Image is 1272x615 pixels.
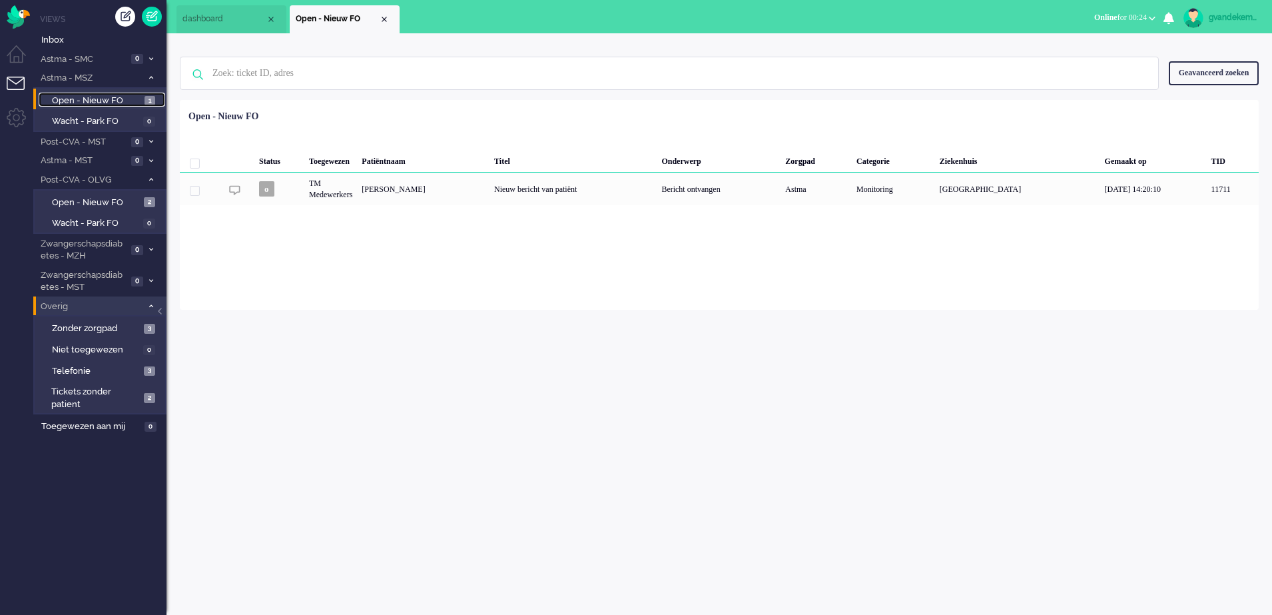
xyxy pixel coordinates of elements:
span: Open - Nieuw FO [52,197,141,209]
span: 3 [144,366,155,376]
li: Dashboard menu [7,45,37,75]
a: Open - Nieuw FO 2 [39,195,165,209]
span: Overig [39,301,142,313]
span: 1 [145,96,155,106]
span: Wacht - Park FO [52,217,140,230]
span: Open - Nieuw FO [52,95,141,107]
div: Onderwerp [657,146,781,173]
img: flow_omnibird.svg [7,5,30,29]
div: Astma [781,173,852,205]
span: Inbox [41,34,166,47]
a: Toegewezen aan mij 0 [39,418,166,433]
li: Admin menu [7,108,37,138]
span: Tickets zonder patient [51,386,140,410]
span: Niet toegewezen [52,344,140,356]
li: View [290,5,400,33]
div: [DATE] 14:20:10 [1100,173,1207,205]
div: 11711 [1207,173,1259,205]
span: Zwangerschapsdiabetes - MZH [39,238,127,263]
img: avatar [1183,8,1203,28]
span: 0 [131,277,143,287]
span: Open - Nieuw FO [296,13,379,25]
div: Ziekenhuis [935,146,1100,173]
div: Titel [489,146,657,173]
div: Geavanceerd zoeken [1169,61,1259,85]
div: gvandekempe [1209,11,1259,24]
div: Zorgpad [781,146,852,173]
input: Zoek: ticket ID, adres [202,57,1140,89]
div: TM Medewerkers [304,173,357,205]
li: Tickets menu [7,77,37,107]
a: Tickets zonder patient 2 [39,384,165,410]
span: Astma - MST [39,155,127,167]
span: dashboard [182,13,266,25]
span: 2 [144,197,155,207]
span: 0 [143,117,155,127]
div: Monitoring [852,173,935,205]
div: Patiëntnaam [357,146,489,173]
span: for 00:24 [1094,13,1147,22]
span: o [259,181,274,197]
div: Open - Nieuw FO [188,110,258,123]
span: Online [1094,13,1117,22]
div: Bericht ontvangen [657,173,781,205]
span: 2 [144,393,155,403]
a: Telefonie 3 [39,363,165,378]
span: Post-CVA - MST [39,136,127,149]
a: Niet toegewezen 0 [39,342,165,356]
span: 0 [131,137,143,147]
img: ic-search-icon.svg [180,57,215,92]
div: Close tab [379,14,390,25]
a: Inbox [39,32,166,47]
span: Post-CVA - OLVG [39,174,142,187]
div: Creëer ticket [115,7,135,27]
li: Dashboard [176,5,286,33]
div: [GEOGRAPHIC_DATA] [935,173,1100,205]
div: Toegewezen [304,146,357,173]
span: 3 [144,324,155,334]
a: Wacht - Park FO 0 [39,113,165,128]
span: Wacht - Park FO [52,115,140,128]
span: 0 [131,156,143,166]
button: Onlinefor 00:24 [1086,8,1163,27]
span: Zonder zorgpad [52,322,141,335]
span: 0 [143,345,155,355]
span: 0 [145,422,157,432]
div: Categorie [852,146,935,173]
div: TID [1207,146,1259,173]
a: Open - Nieuw FO 1 [39,93,165,107]
span: 0 [131,54,143,64]
div: [PERSON_NAME] [357,173,489,205]
span: Astma - SMC [39,53,127,66]
span: 0 [131,245,143,255]
a: Quick Ticket [142,7,162,27]
span: Astma - MSZ [39,72,142,85]
div: Gemaakt op [1100,146,1207,173]
div: Status [254,146,304,173]
span: Toegewezen aan mij [41,420,141,433]
span: 0 [143,219,155,229]
a: gvandekempe [1181,8,1259,28]
div: Nieuw bericht van patiënt [489,173,657,205]
div: Close tab [266,14,276,25]
span: Zwangerschapsdiabetes - MST [39,269,127,294]
a: Wacht - Park FO 0 [39,215,165,230]
div: 11711 [180,173,1259,205]
li: Onlinefor 00:24 [1086,4,1163,33]
a: Omnidesk [7,9,30,19]
li: Views [40,13,166,25]
img: ic_chat_grey.svg [229,185,240,196]
a: Zonder zorgpad 3 [39,320,165,335]
span: Telefonie [52,365,141,378]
